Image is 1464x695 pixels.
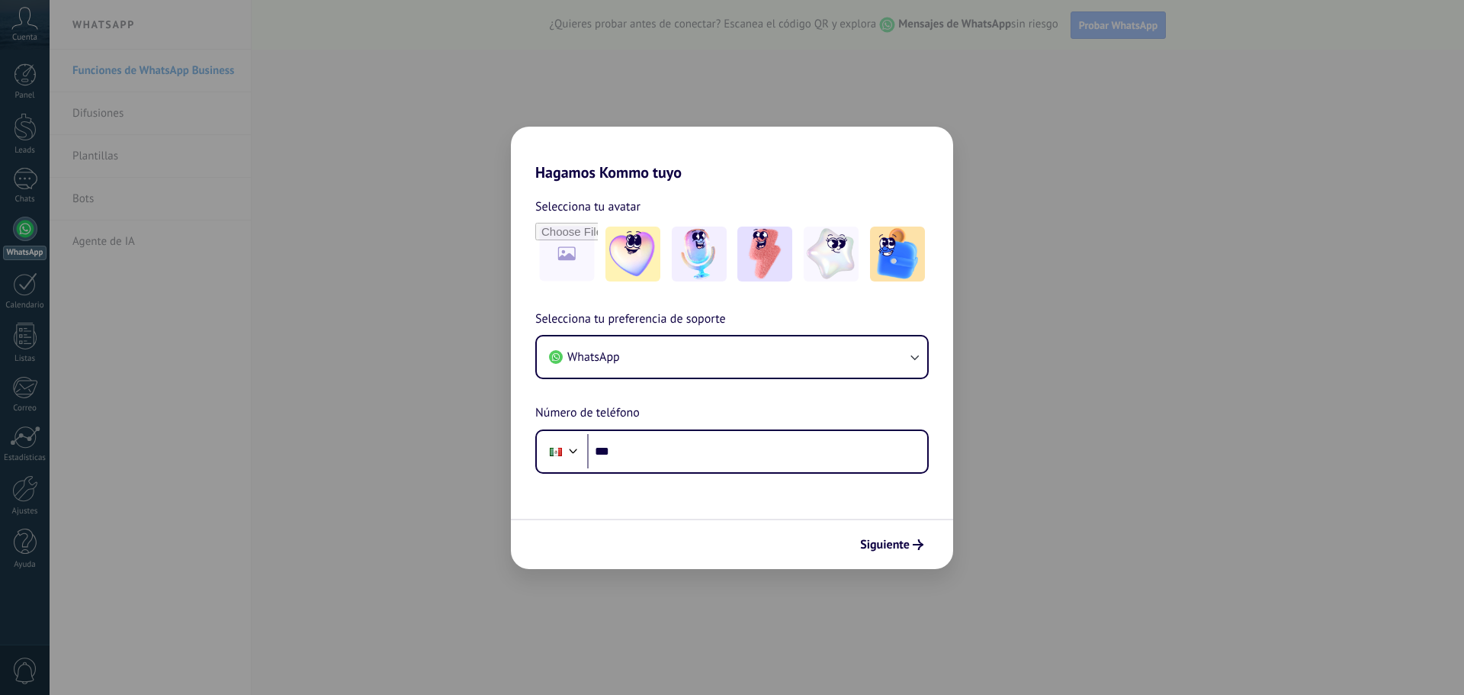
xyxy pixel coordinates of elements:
h2: Hagamos Kommo tuyo [511,127,953,182]
img: -4.jpeg [804,227,859,282]
img: -2.jpeg [672,227,727,282]
span: Siguiente [860,539,910,550]
img: -5.jpeg [870,227,925,282]
span: Selecciona tu avatar [535,197,640,217]
button: WhatsApp [537,336,927,378]
img: -3.jpeg [737,227,792,282]
span: Selecciona tu preferencia de soporte [535,310,726,330]
div: Mexico: + 52 [541,436,570,468]
span: Número de teléfono [535,404,640,423]
button: Siguiente [853,532,930,558]
span: WhatsApp [567,349,620,365]
img: -1.jpeg [605,227,660,282]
